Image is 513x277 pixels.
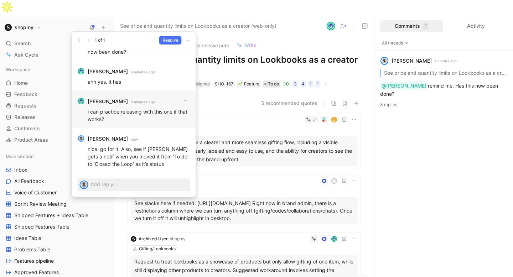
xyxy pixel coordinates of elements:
[3,123,111,134] a: Customers
[15,24,33,31] h1: shopmy
[88,135,128,143] strong: [PERSON_NAME]
[14,212,88,219] span: Shipped Features + Ideas Table
[3,187,111,198] a: Voice of Customer
[382,40,409,47] span: All threads
[284,80,289,88] div: 10
[381,58,388,64] img: avatar
[3,89,111,100] a: Feedback
[79,99,84,104] img: avatar
[131,136,138,142] small: now
[332,179,337,183] div: A
[380,101,507,108] p: 3 replies
[392,57,432,65] div: [PERSON_NAME]
[120,22,276,30] span: See price and quantity limits on Lookbooks as a creator (web-only)
[3,256,111,266] a: Features pipeline
[3,49,111,60] a: Ask Cycle
[244,42,256,48] span: Write
[134,138,354,164] div: Feature: There is a need for a clearer and more seamless gifting flow, including a visible quanti...
[162,37,178,44] span: Resolve
[14,223,69,230] span: Shipped Features Table
[14,91,37,98] span: Feedback
[81,181,88,188] img: avatar
[3,38,111,49] div: Search
[14,39,31,48] span: Search
[14,235,41,242] span: Ideas Table
[168,236,186,241] span: · shopmy
[3,78,111,88] a: Home
[310,80,312,88] div: 1
[3,244,111,255] a: Problems Table
[268,80,279,88] span: To do
[327,22,335,30] img: avatar
[380,20,443,32] div: Comments1
[131,236,136,242] img: logo
[14,102,37,109] span: Requests
[261,99,317,108] button: 5 recommended quotes
[14,246,50,253] span: Problems Table
[14,166,27,173] span: Inbox
[3,22,43,32] button: shopmyshopmy
[14,51,38,59] span: Ask Cycle
[128,54,361,77] h1: See price and quantity limits on Lookbooks as a creator (web-only)
[3,176,111,187] a: All Feedback
[332,237,337,241] img: avatar
[14,189,57,196] span: Voice of Customer
[435,58,457,64] p: 13 hours ago
[5,24,12,31] img: shopmy
[79,136,84,141] img: avatar
[14,178,44,185] span: All Feedback
[14,200,67,208] span: Sprint Review Meeting
[3,210,111,221] a: Shipped Features + Ideas Table
[423,22,429,30] div: 1
[3,64,111,75] div: Workspace
[14,114,36,121] span: Releases
[14,136,48,143] span: Product Areas
[183,81,210,87] span: Add assignee
[3,151,111,162] div: Main section
[317,80,319,88] div: 1
[88,145,190,168] p: nice. go for it. Also, see if [PERSON_NAME] gets a notif when you moved it from ‘To do’ to ‘Close...
[263,80,280,88] div: To do
[294,80,297,88] div: 3
[3,100,111,111] a: Requests
[3,112,111,122] a: Releases
[3,135,111,145] a: Product Areas
[95,37,105,44] div: 1 of 1
[131,99,155,105] small: 5 minutes ago
[181,41,233,51] button: Add release note
[14,257,54,265] span: Features pipeline
[88,78,190,85] p: ahh yes. it has
[380,40,410,47] button: All threads
[237,80,261,88] div: 🌱Feature
[134,199,354,222] p: See slacks here if needed: [URL][DOMAIN_NAME] Right now in brand admin, there is a restrictions c...
[159,36,182,45] button: Resolve
[215,80,233,88] div: SHO-167
[88,97,128,106] strong: [PERSON_NAME]
[445,20,508,32] div: Activity
[6,153,34,160] span: Main section
[238,82,243,86] img: 🌱
[88,108,190,123] p: i can practice releasing with this one if that works?
[131,69,155,75] small: 6 minutes ago
[3,233,111,244] a: Ideas Table
[233,40,260,50] button: Write
[79,69,84,74] img: avatar
[139,245,176,252] div: Gifting/Lookbooks
[14,269,59,276] span: Approved Features
[3,164,111,175] a: Inbox
[139,236,168,241] span: Archived User
[14,79,28,87] span: Home
[332,117,337,122] div: C
[14,125,40,132] span: Customers
[3,221,111,232] a: Shipped Features Table
[3,199,111,209] a: Sprint Review Meeting
[6,66,30,73] span: Workspace
[302,80,305,88] div: 4
[238,80,259,88] div: Feature
[88,67,128,76] strong: [PERSON_NAME]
